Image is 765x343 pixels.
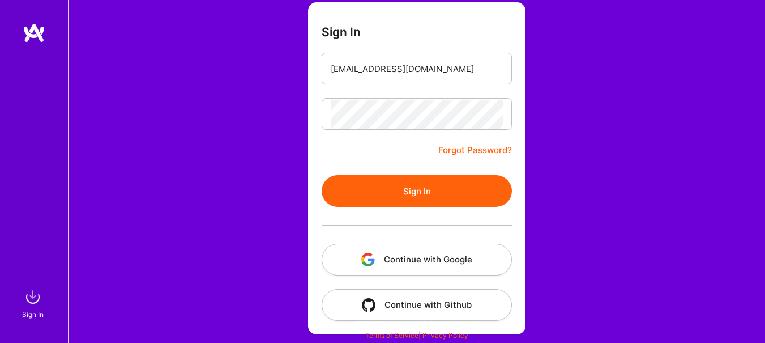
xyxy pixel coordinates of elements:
button: Sign In [322,175,512,207]
a: Forgot Password? [438,143,512,157]
img: icon [361,253,375,266]
button: Continue with Google [322,244,512,276]
div: © 2025 ATeams Inc., All rights reserved. [68,309,765,337]
input: Email... [331,54,503,83]
a: sign inSign In [24,286,44,320]
a: Privacy Policy [422,331,468,340]
img: icon [362,298,375,312]
img: logo [23,23,45,43]
img: sign in [22,286,44,308]
div: Sign In [22,308,44,320]
a: Terms of Service [365,331,418,340]
button: Continue with Github [322,289,512,321]
span: | [365,331,468,340]
h3: Sign In [322,25,361,39]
